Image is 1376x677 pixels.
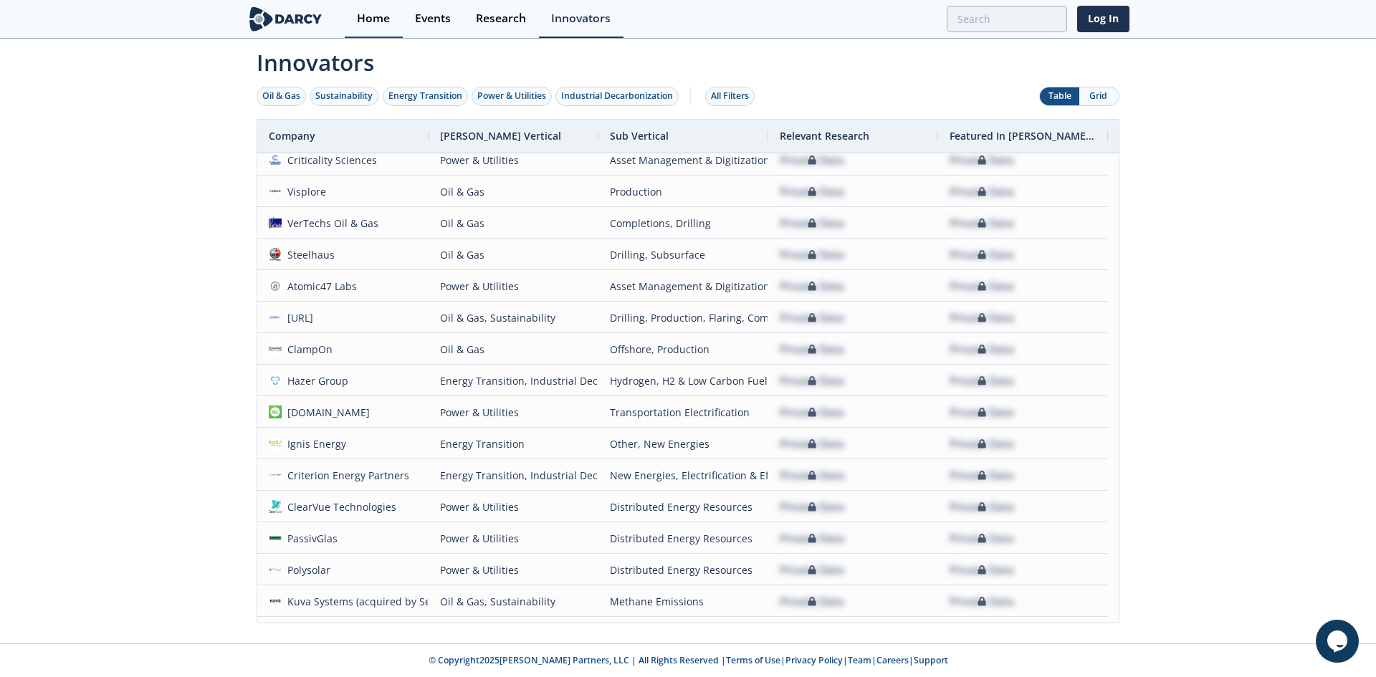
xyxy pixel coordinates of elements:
button: Table [1040,87,1079,105]
div: Private Data [950,460,1014,491]
div: Energy Transition [440,428,587,459]
div: Distributed Energy Resources [610,491,757,522]
div: Asset Management & Digitization [610,145,757,176]
div: Private Data [950,302,1014,333]
div: Oil & Gas, Sustainability [440,586,587,617]
div: Private Data [780,523,844,554]
div: Completions, Drilling [610,208,757,239]
div: Criticality Sciences [282,145,378,176]
div: Private Data [950,334,1014,365]
span: Featured In [PERSON_NAME] Live [950,129,1096,143]
div: Private Data [950,176,1014,207]
div: Private Data [950,208,1014,239]
div: All Filters [711,90,749,102]
img: steelhausinc.com.png [269,248,282,261]
div: Private Data [950,428,1014,459]
div: Private Data [780,145,844,176]
div: Power & Utilities [440,145,587,176]
div: Oil & Gas [440,176,587,207]
div: Private Data [950,397,1014,428]
div: Drilling, Subsurface [610,239,757,270]
button: Oil & Gas [257,87,306,106]
button: Industrial Decarbonization [555,87,679,106]
div: Private Data [780,397,844,428]
img: 7ae5637c-d2e6-46e0-a460-825a80b343d2 [269,279,282,292]
div: Visplore [282,176,327,207]
img: 59eaa8b6-266c-4f1e-ba6f-ba1b6cf44420 [269,437,282,450]
iframe: chat widget [1316,620,1362,663]
img: 1613507502523-vertechs.jfif [269,216,282,229]
a: Careers [876,654,909,666]
a: Log In [1077,6,1129,32]
div: Asset Management & Digitization [610,271,757,302]
div: Ignis Energy [282,428,347,459]
div: Drilling, Production, Flaring, Completions [610,302,757,333]
img: ea980f56-d14e-43ae-ac21-4d173c6edf7c [269,311,282,324]
span: [PERSON_NAME] Vertical [440,129,561,143]
div: Energy Transition, Industrial Decarbonization [440,365,587,396]
button: All Filters [705,87,755,106]
img: logo-wide.svg [247,6,325,32]
div: Private Data [780,554,844,585]
img: 1636581572366-1529576642972%5B1%5D [269,374,282,387]
button: Power & Utilities [472,87,552,106]
div: Private Data [780,618,844,648]
span: Innovators [247,40,1129,79]
div: Private Data [950,523,1014,554]
div: [DOMAIN_NAME] [282,397,371,428]
div: Private Data [780,460,844,491]
div: Private Data [780,208,844,239]
div: Power & Utilities [440,554,587,585]
div: Power & Utilities [440,397,587,428]
div: Methane Emissions [610,586,757,617]
div: Power & Utilities [440,271,587,302]
div: Private Data [950,618,1014,648]
span: Company [269,129,315,143]
div: Kuva Systems (acquired by Sensirion Connected Solutions) [282,586,570,617]
img: 6aab1bec-ea64-4dae-b2d0-e8223cbb518f [269,532,282,544]
div: Private Data [780,334,844,365]
div: Private Data [780,586,844,617]
img: 1607983157779-kuva%20logo.jpg [269,595,282,608]
div: Other, New Energies [610,428,757,459]
div: Private Data [950,271,1014,302]
div: Power & Utilities [440,491,587,522]
div: Private Data [780,428,844,459]
div: [URL] [282,302,314,333]
div: Power & Utilities [440,523,587,554]
div: Private Data [780,302,844,333]
div: Private Data [950,365,1014,396]
input: Advanced Search [947,6,1067,32]
div: Production [610,176,757,207]
div: Power & Utilities [477,90,546,102]
div: Distributed Energy Resources [610,523,757,554]
div: Polysolar [282,554,331,585]
div: Private Data [780,176,844,207]
div: Oil & Gas [440,208,587,239]
div: Oil & Gas [440,618,587,648]
div: Criterion Energy Partners [282,460,410,491]
img: 9c01774c-5056-44e9-8d36-59033a3aaf2e [269,500,282,513]
div: Energy Transition [388,90,462,102]
div: PassivGlas [282,523,338,554]
div: VerTechs Oil & Gas [282,208,379,239]
div: Private Data [950,239,1014,270]
div: Oil & Gas [440,334,587,365]
div: New Energies, Electrification & Efficiency [610,460,757,491]
div: Energy Transition, Industrial Decarbonization [440,460,587,491]
div: Private Data [780,491,844,522]
div: Private Data [780,271,844,302]
div: Private Data [950,145,1014,176]
span: Sub Vertical [610,129,669,143]
div: Hazer Group [282,365,349,396]
div: Events [415,13,451,24]
img: ev.energy.png [269,405,282,418]
img: 66b7e4b5-dab1-4b3b-bacf-1989a15c082e [269,185,282,198]
img: f59c13b7-8146-4c0f-b540-69d0cf6e4c34 [269,153,282,166]
div: Distributed Energy Resources [610,554,757,585]
button: Sustainability [310,87,378,106]
img: 1643292193689-CEP%2520Logo_PNG%5B1%5D.webp [269,469,282,481]
div: ClampOn [282,334,333,365]
div: Private Data [950,491,1014,522]
div: Private Data [950,586,1014,617]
